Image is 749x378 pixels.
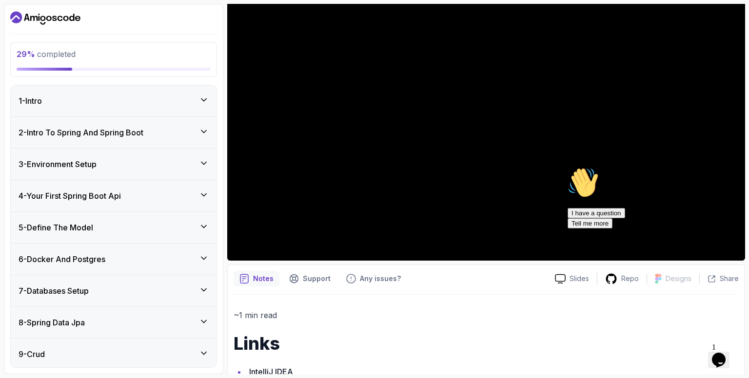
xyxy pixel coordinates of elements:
h3: 1 - Intro [19,95,42,107]
h3: 3 - Environment Setup [19,158,97,170]
h3: 8 - Spring Data Jpa [19,317,85,328]
span: 29 % [17,49,35,59]
h3: 9 - Crud [19,348,45,360]
iframe: chat widget [564,163,739,334]
h3: 7 - Databases Setup [19,285,89,297]
h3: 2 - Intro To Spring And Spring Boot [19,127,143,138]
a: IntelliJ IDEA [249,367,293,377]
iframe: chat widget [708,339,739,368]
button: 6-Docker And Postgres [11,244,217,275]
a: Slides [547,274,597,284]
button: 2-Intro To Spring And Spring Boot [11,117,217,148]
span: completed [17,49,76,59]
button: 8-Spring Data Jpa [11,307,217,338]
h3: 6 - Docker And Postgres [19,253,105,265]
button: 5-Define The Model [11,212,217,243]
h1: Links [234,334,739,353]
button: 7-Databases Setup [11,275,217,306]
button: 3-Environment Setup [11,149,217,180]
h3: 4 - Your First Spring Boot Api [19,190,121,202]
a: Dashboard [10,10,80,26]
button: I have a question [4,45,61,55]
button: Tell me more [4,55,49,65]
button: 9-Crud [11,339,217,370]
p: ~1 min read [234,308,739,322]
h3: 5 - Define The Model [19,222,93,233]
div: 👋Hi! How can we help?I have a questionTell me more [4,4,179,65]
button: 1-Intro [11,85,217,116]
span: Hi! How can we help? [4,29,97,37]
button: 4-Your First Spring Boot Api [11,180,217,211]
img: :wave: [4,4,35,35]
